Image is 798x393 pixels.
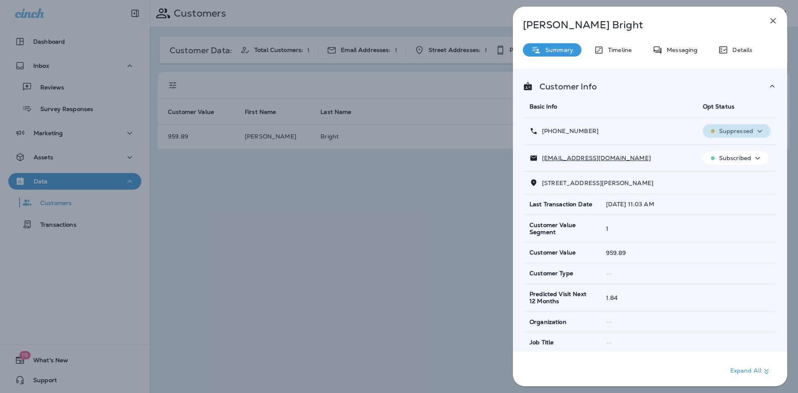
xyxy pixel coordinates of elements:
p: Suppressed [719,128,753,134]
p: [PHONE_NUMBER] [538,128,598,134]
button: Expand All [727,364,775,379]
span: Customer Value [530,249,576,256]
span: Opt Status [703,103,734,110]
span: -- [606,270,612,277]
span: [DATE] 11:03 AM [606,200,654,208]
span: Predicted Visit Next 12 Months [530,291,593,305]
p: Customer Info [533,83,597,90]
span: -- [606,318,612,326]
button: Suppressed [703,124,771,138]
p: Details [728,47,752,53]
span: 1 [606,225,608,232]
p: Summary [541,47,573,53]
span: Organization [530,319,566,326]
button: Subscribed [703,151,768,165]
span: Customer Value Segment [530,222,593,236]
span: -- [606,339,612,346]
p: Messaging [663,47,697,53]
p: Timeline [604,47,632,53]
span: Basic Info [530,103,557,110]
span: Job Title [530,339,554,346]
p: Subscribed [719,155,751,161]
span: [STREET_ADDRESS][PERSON_NAME] [542,179,653,187]
span: 959.89 [606,249,626,257]
span: Customer Type [530,270,573,277]
span: 1.84 [606,294,618,302]
span: Last Transaction Date [530,201,592,208]
p: Expand All [730,366,771,376]
p: [PERSON_NAME] Bright [523,19,750,31]
p: [EMAIL_ADDRESS][DOMAIN_NAME] [538,155,651,161]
